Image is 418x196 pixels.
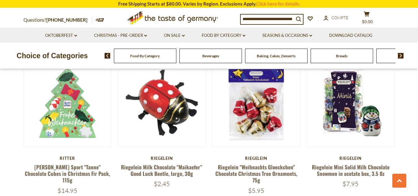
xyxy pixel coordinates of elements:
span: $7.95 [343,180,359,188]
div: Riegelein [307,156,395,161]
a: Seasons & Occasions [262,32,312,39]
a: Oktoberfest [45,32,77,39]
img: Riegelein Milk Chocolate "Maikaefer” Good Luck Beetle, large, 30g [118,59,206,146]
span: $5.95 [248,187,264,194]
span: $2.45 [154,180,170,188]
a: Food By Category [202,32,245,39]
a: Christmas - PRE-ORDER [94,32,147,39]
a: Click here for details. [256,1,300,7]
a: Download Catalog [329,32,373,39]
a: [PERSON_NAME] Sport "Tanne" Chocolate Cubes in Christmas Fir Pack, 115g [25,163,110,184]
span: Compte [331,15,348,20]
div: Riegelein [212,156,300,161]
img: previous arrow [105,53,110,59]
div: Ritter [24,156,112,161]
img: Ritter Sport "Tanne" Chocolate Cubes in Christmas Fir Pack, 115g [24,59,111,146]
img: next arrow [398,53,404,59]
a: Baking, Cakes, Desserts [257,54,295,58]
a: Breads [336,54,347,58]
span: $14.95 [58,187,77,194]
a: Compte [324,15,348,21]
p: Questions? [24,16,92,24]
a: Beverages [202,54,219,58]
a: Riegelein Mini Solid Milk Chocolate Snowmen in acetate box, 3.5 0z [312,163,390,177]
button: $0.00 [358,11,376,27]
a: Riegelein Milk Chocolate "Maikaefer” Good Luck Beetle, large, 30g [121,163,202,177]
img: Riegelein Mini Solid Milk Chocolate Snowmen in acetate box, 3.5 0z [307,59,394,146]
a: Riegelein "Weihnachts Gloeckchen" Chocolate Christmas Tree Ornaments, 75g [215,163,297,184]
a: Food By Category [130,54,160,58]
div: Riegelein [118,156,206,161]
a: On Sale [164,32,185,39]
a: [PHONE_NUMBER] [46,17,88,23]
span: $0.00 [362,19,373,24]
img: Riegelein "Weihnachts Gloeckchen" Chocolate Christmas Tree Ornaments, 75g [213,59,300,146]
